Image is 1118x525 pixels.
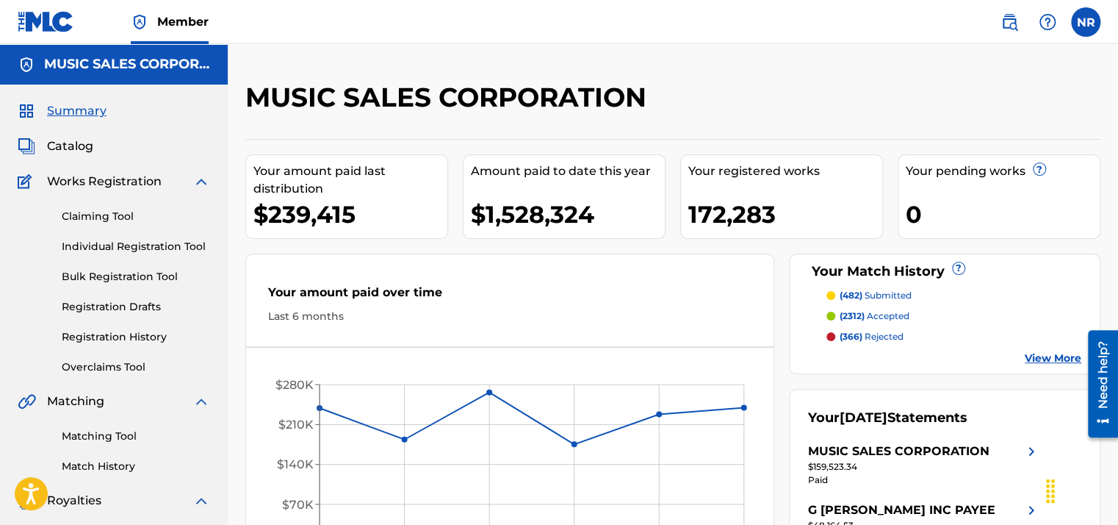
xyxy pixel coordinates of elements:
[47,393,104,410] span: Matching
[808,501,995,519] div: G [PERSON_NAME] INC PAYEE
[47,173,162,190] span: Works Registration
[808,262,1081,282] div: Your Match History
[1000,13,1018,31] img: search
[840,330,904,343] p: rejected
[688,162,882,180] div: Your registered works
[840,331,862,342] span: (366)
[18,102,107,120] a: SummarySummary
[62,459,210,474] a: Match History
[253,198,447,231] div: $239,415
[47,137,93,155] span: Catalog
[1039,13,1056,31] img: help
[192,393,210,410] img: expand
[62,299,210,315] a: Registration Drafts
[47,102,107,120] span: Summary
[18,393,36,410] img: Matching
[192,173,210,190] img: expand
[840,289,912,302] p: submitted
[131,13,148,31] img: Top Rightsholder
[1039,469,1062,513] div: Drag
[62,269,210,285] a: Bulk Registration Tool
[1045,454,1118,525] iframe: Chat Widget
[1033,7,1062,37] div: Help
[47,492,101,510] span: Royalties
[826,289,1081,302] a: (482) submitted
[62,329,210,345] a: Registration History
[1023,443,1040,460] img: right chevron icon
[275,378,314,392] tspan: $280K
[157,13,209,30] span: Member
[62,360,210,375] a: Overclaims Tool
[62,429,210,444] a: Matching Tool
[840,310,909,323] p: accepted
[253,162,447,198] div: Your amount paid last distribution
[268,284,751,309] div: Your amount paid over time
[44,56,210,73] h5: MUSIC SALES CORPORATION
[1034,163,1045,175] span: ?
[18,56,35,74] img: Accounts
[245,81,654,114] h2: MUSIC SALES CORPORATION
[826,310,1081,323] a: (2312) accepted
[62,239,210,254] a: Individual Registration Tool
[18,137,93,155] a: CatalogCatalog
[1023,501,1040,519] img: right chevron icon
[906,198,1100,231] div: 0
[808,474,1040,487] div: Paid
[277,457,314,471] tspan: $140K
[268,309,751,324] div: Last 6 months
[278,418,314,432] tspan: $210K
[808,460,1040,474] div: $159,523.34
[826,330,1081,343] a: (366) rejected
[995,7,1024,37] a: Public Search
[1071,7,1100,37] div: User Menu
[471,162,665,180] div: Amount paid to date this year
[282,498,314,512] tspan: $70K
[18,137,35,155] img: Catalog
[18,11,74,32] img: MLC Logo
[840,290,862,301] span: (482)
[192,492,210,510] img: expand
[1025,351,1081,366] a: View More
[688,198,882,231] div: 172,283
[62,209,210,224] a: Claiming Tool
[18,173,37,190] img: Works Registration
[808,443,1040,487] a: MUSIC SALES CORPORATIONright chevron icon$159,523.34Paid
[471,198,665,231] div: $1,528,324
[906,162,1100,180] div: Your pending works
[840,310,865,321] span: (2312)
[18,102,35,120] img: Summary
[840,410,887,426] span: [DATE]
[808,408,967,428] div: Your Statements
[808,443,989,460] div: MUSIC SALES CORPORATION
[953,262,964,274] span: ?
[1077,325,1118,443] iframe: Resource Center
